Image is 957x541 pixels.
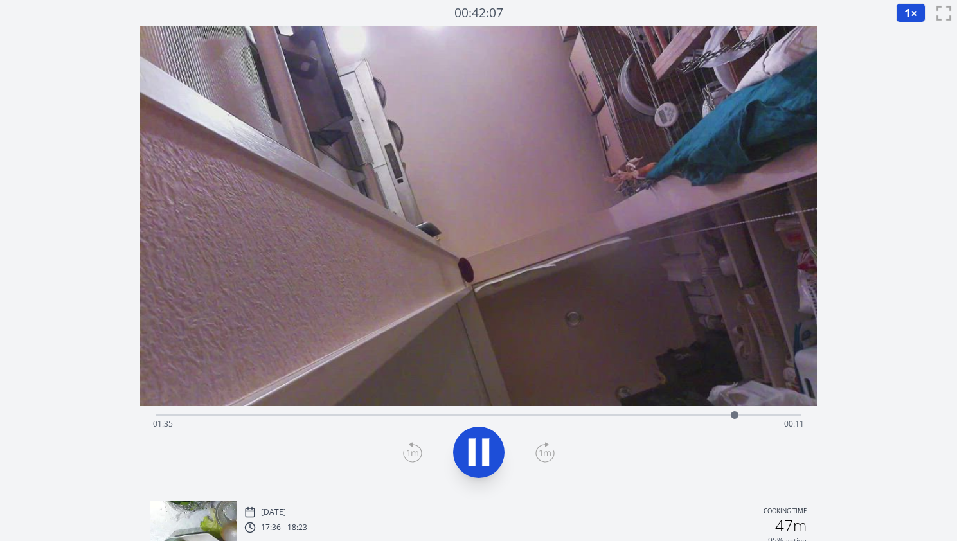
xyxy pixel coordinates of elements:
p: 17:36 - 18:23 [261,522,307,533]
a: 00:42:07 [454,4,503,22]
p: Cooking time [764,506,807,518]
span: 01:35 [153,418,173,429]
p: [DATE] [261,507,286,517]
span: 00:11 [784,418,804,429]
h2: 47m [775,518,807,533]
button: 1× [896,3,926,22]
span: 1 [904,5,911,21]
